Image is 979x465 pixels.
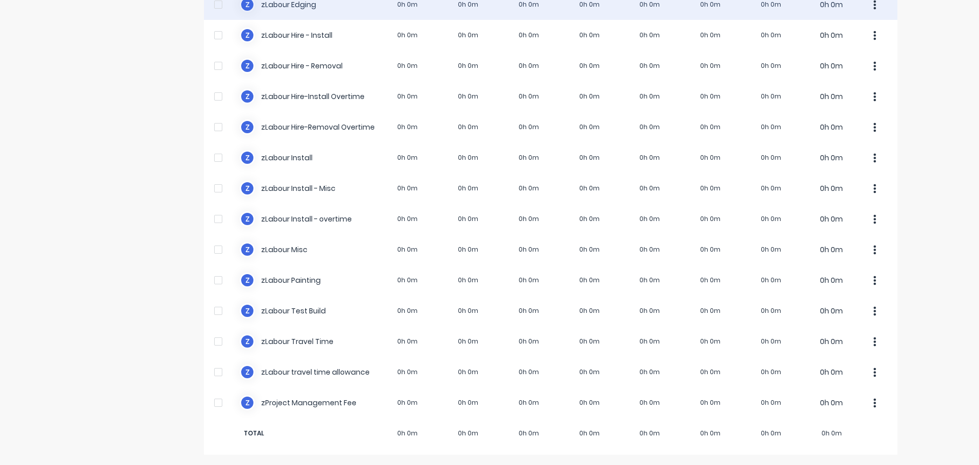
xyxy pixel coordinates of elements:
[559,429,620,438] span: 0h 0m
[240,429,377,438] span: TOTAL
[377,429,438,438] span: 0h 0m
[680,429,741,438] span: 0h 0m
[741,429,802,438] span: 0h 0m
[620,429,680,438] span: 0h 0m
[499,429,559,438] span: 0h 0m
[801,429,862,438] span: 0h 0m
[438,429,499,438] span: 0h 0m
